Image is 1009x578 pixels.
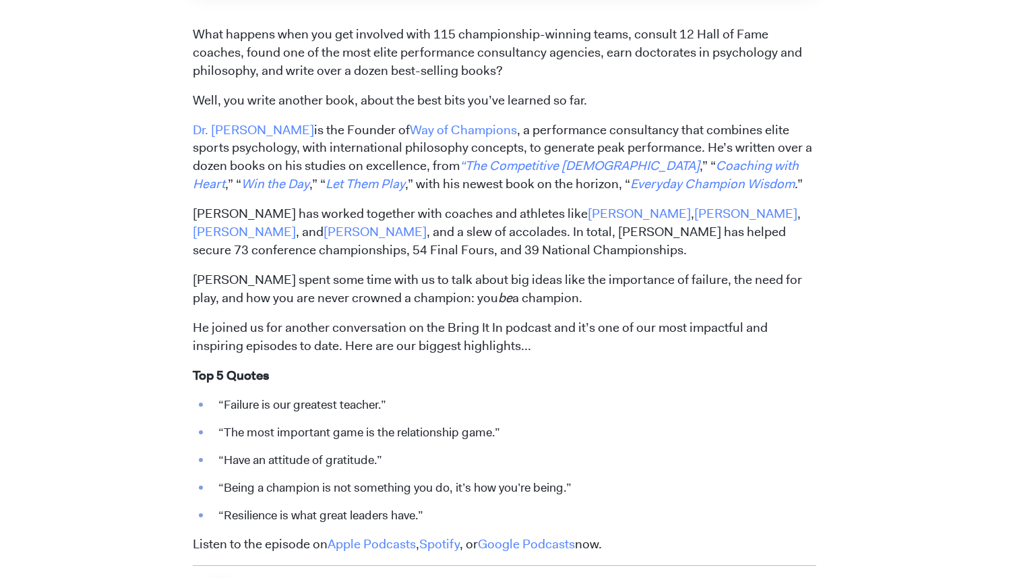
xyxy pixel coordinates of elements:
a: “The Competitive [DEMOGRAPHIC_DATA] [460,157,700,174]
a: Apple Podcasts [328,536,416,552]
a: [PERSON_NAME] [324,223,427,240]
a: Let Them Play [326,175,405,192]
p: Well, you write another book, about the best bits you’ve learned so far. [193,92,816,110]
li: “Resilience is what great leaders have.” [212,507,816,525]
p: He joined us for another conversation on the Bring It In podcast and it’s one of our most impactf... [193,319,816,355]
a: Coaching with Heart [193,157,799,192]
a: [PERSON_NAME] [588,205,691,222]
p: is the Founder of , a performance consultancy that combines elite sports psychology, with interna... [193,121,816,194]
a: Dr. [PERSON_NAME] [193,121,314,138]
p: Listen to the episode on , , or now. [193,536,816,554]
p: [PERSON_NAME] spent some time with us to talk about big ideas like the importance of failure, the... [193,271,816,308]
a: [PERSON_NAME] [694,205,797,222]
a: [PERSON_NAME] [193,223,296,240]
li: “Failure is our greatest teacher.” [212,397,816,414]
p: What happens when you get involved with 115 championship-winning teams, consult 12 Hall of Fame c... [193,26,816,80]
a: Win the Day [241,175,309,192]
li: “Being a champion is not something you do, it’s how you’re being.” [212,480,816,497]
p: [PERSON_NAME] has worked together with coaches and athletes like , , , and , and a slew of accola... [193,205,816,260]
li: “The most important game is the relationship game.” [212,424,816,442]
a: Google Podcasts [478,536,575,552]
li: “Have an attitude of gratitude.” [212,452,816,469]
a: Way of Champions [410,121,517,138]
a: Everyday Champion Wisdom [630,175,795,192]
em: be [498,289,512,306]
strong: Top 5 Quotes [193,367,270,384]
a: Spotify [419,536,460,552]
